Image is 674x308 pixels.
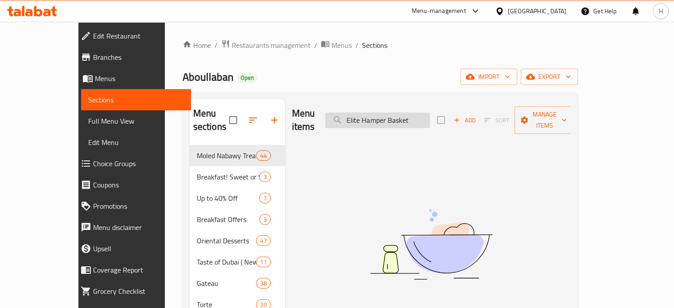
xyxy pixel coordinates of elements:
[221,39,311,51] a: Restaurants management
[257,152,270,160] span: 44
[74,47,191,68] a: Branches
[88,116,184,126] span: Full Menu View
[74,25,191,47] a: Edit Restaurant
[514,106,574,134] button: Manage items
[325,113,430,128] input: search
[74,281,191,302] a: Grocery Checklist
[74,174,191,195] a: Coupons
[190,251,285,273] div: Taste of Dubai ( New Collection )11
[197,150,257,161] span: Moled Nabawy Treats
[450,113,479,127] span: Add item
[468,71,510,82] span: import
[93,158,184,169] span: Choice Groups
[479,113,514,127] span: Select section first
[412,6,466,16] div: Menu-management
[508,6,566,16] div: [GEOGRAPHIC_DATA]
[74,217,191,238] a: Menu disclaimer
[193,107,229,133] h2: Menu sections
[93,286,184,296] span: Grocery Checklist
[190,209,285,230] div: Breakfast Offers3
[355,40,358,51] li: /
[320,186,542,303] img: dish.svg
[260,194,270,203] span: 7
[95,73,184,84] span: Menus
[183,39,578,51] nav: breadcrumb
[197,278,257,289] span: Gateau
[197,193,260,203] span: Up to 40% Off
[88,137,184,148] span: Edit Menu
[93,52,184,62] span: Branches
[197,172,260,182] span: Breakfast! Sweet or Savory?
[362,40,387,51] span: Sections
[81,110,191,132] a: Full Menu View
[256,235,270,246] div: items
[314,40,317,51] li: /
[197,214,260,225] span: Breakfast Offers
[197,257,257,267] span: Taste of Dubai ( New Collection )
[257,279,270,288] span: 38
[88,94,184,105] span: Sections
[224,111,242,129] span: Select all sections
[190,145,285,166] div: Moled Nabawy Treats44
[74,153,191,174] a: Choice Groups
[521,69,578,85] button: export
[256,257,270,267] div: items
[214,40,218,51] li: /
[183,67,234,87] span: Aboullaban
[237,73,257,83] div: Open
[257,237,270,245] span: 47
[460,69,517,85] button: import
[183,40,211,51] a: Home
[74,68,191,89] a: Menus
[93,222,184,233] span: Menu disclaimer
[93,265,184,275] span: Coverage Report
[528,71,571,82] span: export
[257,258,270,266] span: 11
[74,259,191,281] a: Coverage Report
[93,31,184,41] span: Edit Restaurant
[658,6,662,16] span: H
[256,278,270,289] div: items
[74,195,191,217] a: Promotions
[197,235,257,246] span: Oriental Desserts
[93,201,184,211] span: Promotions
[259,193,270,203] div: items
[232,40,311,51] span: Restaurants management
[81,132,191,153] a: Edit Menu
[260,173,270,181] span: 3
[81,89,191,110] a: Sections
[450,113,479,127] button: Add
[321,39,352,51] a: Menus
[190,273,285,294] div: Gateau38
[256,150,270,161] div: items
[93,179,184,190] span: Coupons
[522,109,567,131] span: Manage items
[190,230,285,251] div: Oriental Desserts47
[237,74,257,82] span: Open
[292,107,315,133] h2: Menu items
[190,187,285,209] div: Up to 40% Off7
[259,214,270,225] div: items
[93,243,184,254] span: Upsell
[331,40,352,51] span: Menus
[74,238,191,259] a: Upsell
[260,215,270,224] span: 3
[452,115,476,125] span: Add
[190,166,285,187] div: Breakfast! Sweet or Savory?3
